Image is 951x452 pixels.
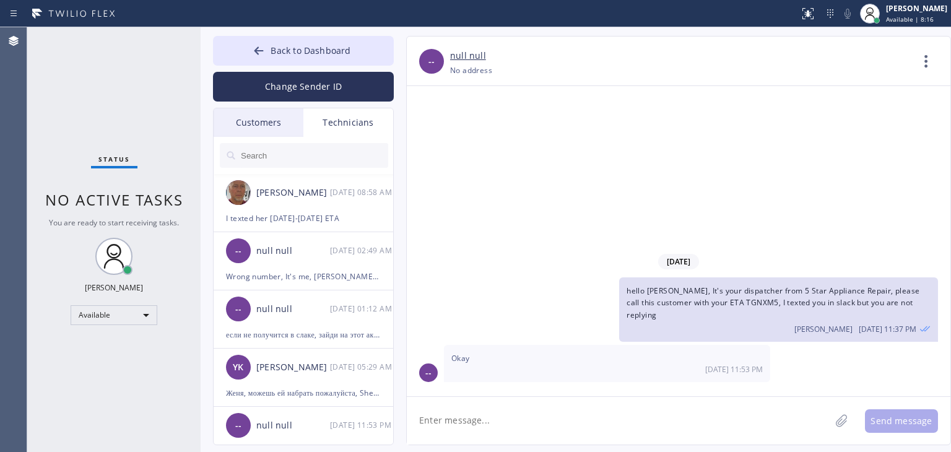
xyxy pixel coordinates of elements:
span: -- [235,419,241,433]
div: [PERSON_NAME] [85,282,143,293]
span: Back to Dashboard [271,45,350,56]
div: 09/23/2025 9:58 AM [330,185,394,199]
button: Mute [839,5,856,22]
span: [DATE] 11:53 PM [705,364,763,375]
div: Technicians [303,108,393,137]
span: -- [235,302,241,316]
div: 09/22/2025 9:49 AM [330,243,394,258]
div: Available [71,305,157,325]
span: Status [98,155,130,163]
div: Wrong number, It's me, [PERSON_NAME], your dispatcher [226,269,381,284]
div: I texted her [DATE]-[DATE] ETA [226,211,381,225]
div: No address [450,63,492,77]
span: YK [233,360,243,375]
button: Send message [865,409,938,433]
span: Available | 8:16 [886,15,934,24]
button: Back to Dashboard [213,36,394,66]
div: null null [256,244,330,258]
span: -- [428,54,435,69]
div: [PERSON_NAME] [256,186,330,200]
input: Search [240,143,388,168]
div: null null [256,302,330,316]
button: Change Sender ID [213,72,394,102]
div: 09/17/2025 9:37 AM [619,277,938,342]
span: You are ready to start receiving tasks. [49,217,179,228]
span: Okay [451,353,470,363]
div: 09/18/2025 9:29 AM [330,360,394,374]
span: No active tasks [45,189,183,210]
span: [DATE] 11:37 PM [859,324,916,334]
span: -- [425,366,432,380]
div: null null [256,419,330,433]
div: 09/22/2025 9:12 AM [330,302,394,316]
div: [PERSON_NAME] [886,3,947,14]
span: [DATE] [658,254,699,269]
div: 09/17/2025 9:53 AM [444,345,770,382]
span: [PERSON_NAME] [794,324,853,334]
div: [PERSON_NAME] [256,360,330,375]
div: если не получится в слаке, зайди на этот аккаунт просто в телефоне, на почту я имею ввиду, т выбе... [226,328,381,342]
div: 09/17/2025 9:53 AM [330,418,394,432]
span: hello [PERSON_NAME], It's your dispatcher from 5 Star Appliance Repair, please call this customer... [627,285,919,319]
span: -- [235,244,241,258]
div: Женя, можешь ей набрать пожалуйста, She is crying and shouting, wants to talk to you [226,386,381,400]
a: null null [450,49,486,63]
div: Customers [214,108,303,137]
img: d5dde4b83224b5b0dfd88976ef15868e.jpg [226,180,251,205]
